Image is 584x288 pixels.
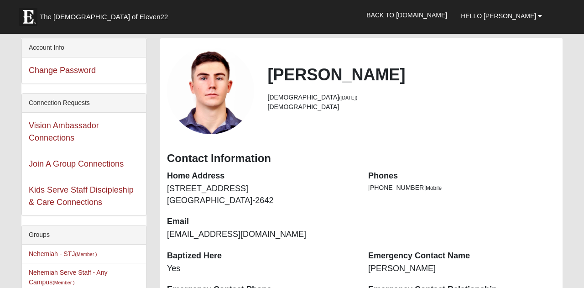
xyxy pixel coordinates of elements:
[52,280,74,285] small: (Member )
[29,269,108,286] a: Nehemiah Serve Staff - Any Campus(Member )
[167,229,355,241] dd: [EMAIL_ADDRESS][DOMAIN_NAME]
[167,170,355,182] dt: Home Address
[19,8,37,26] img: Eleven22 logo
[40,12,168,21] span: The [DEMOGRAPHIC_DATA] of Eleven22
[368,183,556,193] li: [PHONE_NUMBER]
[368,250,556,262] dt: Emergency Contact Name
[167,250,355,262] dt: Baptized Here
[29,121,99,142] a: Vision Ambassador Connections
[426,185,442,191] span: Mobile
[461,12,536,20] span: Hello [PERSON_NAME]
[167,263,355,275] dd: Yes
[29,185,134,207] a: Kids Serve Staff Discipleship & Care Connections
[167,47,254,134] a: View Fullsize Photo
[368,263,556,275] dd: [PERSON_NAME]
[268,65,556,84] h2: [PERSON_NAME]
[167,216,355,228] dt: Email
[22,38,146,58] div: Account Info
[167,152,556,165] h3: Contact Information
[22,94,146,113] div: Connection Requests
[339,95,357,100] small: ([DATE])
[75,251,97,257] small: (Member )
[454,5,549,27] a: Hello [PERSON_NAME]
[368,170,556,182] dt: Phones
[268,102,556,112] li: [DEMOGRAPHIC_DATA]
[268,93,556,102] li: [DEMOGRAPHIC_DATA]
[29,250,97,257] a: Nehemiah - STJ(Member )
[29,66,96,75] a: Change Password
[15,3,197,26] a: The [DEMOGRAPHIC_DATA] of Eleven22
[360,4,454,26] a: Back to [DOMAIN_NAME]
[22,225,146,245] div: Groups
[29,159,124,168] a: Join A Group Connections
[167,183,355,206] dd: [STREET_ADDRESS] [GEOGRAPHIC_DATA]-2642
